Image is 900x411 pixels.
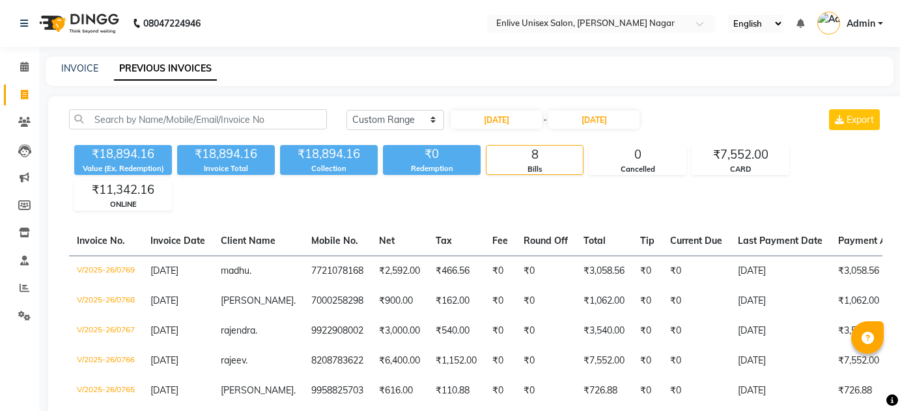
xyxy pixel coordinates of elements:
[589,146,686,164] div: 0
[576,376,632,406] td: ₹726.88
[428,286,485,316] td: ₹162.00
[847,17,875,31] span: Admin
[730,286,830,316] td: [DATE]
[428,376,485,406] td: ₹110.88
[730,256,830,286] td: [DATE]
[516,376,576,406] td: ₹0
[485,376,516,406] td: ₹0
[177,163,275,174] div: Invoice Total
[221,235,275,246] span: Client Name
[150,235,205,246] span: Invoice Date
[576,346,632,376] td: ₹7,552.00
[114,57,217,81] a: PREVIOUS INVOICES
[303,376,371,406] td: 9958825703
[255,325,257,336] span: .
[662,316,730,346] td: ₹0
[69,316,143,346] td: V/2025-26/0767
[221,354,246,366] span: rajeev
[584,235,606,246] span: Total
[632,316,662,346] td: ₹0
[632,286,662,316] td: ₹0
[485,346,516,376] td: ₹0
[221,295,294,306] span: [PERSON_NAME]
[249,265,251,276] span: .
[69,376,143,406] td: V/2025-26/0765
[589,164,686,175] div: Cancelled
[221,384,294,396] span: [PERSON_NAME]
[74,163,172,174] div: Value (Ex. Redemption)
[280,163,378,174] div: Collection
[485,316,516,346] td: ₹0
[829,109,880,130] button: Export
[303,286,371,316] td: 7000258298
[428,346,485,376] td: ₹1,152.00
[436,235,452,246] span: Tax
[371,256,428,286] td: ₹2,592.00
[280,145,378,163] div: ₹18,894.16
[516,256,576,286] td: ₹0
[543,113,547,127] span: -
[524,235,568,246] span: Round Off
[303,316,371,346] td: 9922908002
[75,181,171,199] div: ₹11,342.16
[428,256,485,286] td: ₹466.56
[221,265,249,276] span: madhu
[692,164,789,175] div: CARD
[177,145,275,163] div: ₹18,894.16
[730,346,830,376] td: [DATE]
[738,235,823,246] span: Last Payment Date
[670,235,722,246] span: Current Due
[576,256,632,286] td: ₹3,058.56
[516,316,576,346] td: ₹0
[69,286,143,316] td: V/2025-26/0768
[428,316,485,346] td: ₹540.00
[221,325,255,336] span: rajendra
[692,146,789,164] div: ₹7,552.00
[662,256,730,286] td: ₹0
[379,235,395,246] span: Net
[33,5,122,42] img: logo
[383,163,481,174] div: Redemption
[246,354,247,366] span: .
[371,316,428,346] td: ₹3,000.00
[371,286,428,316] td: ₹900.00
[69,346,143,376] td: V/2025-26/0766
[143,5,201,42] b: 08047224946
[150,384,178,396] span: [DATE]
[640,235,654,246] span: Tip
[311,235,358,246] span: Mobile No.
[730,316,830,346] td: [DATE]
[294,384,296,396] span: .
[294,295,296,306] span: .
[662,286,730,316] td: ₹0
[371,346,428,376] td: ₹6,400.00
[662,346,730,376] td: ₹0
[516,346,576,376] td: ₹0
[632,376,662,406] td: ₹0
[61,62,98,74] a: INVOICE
[69,256,143,286] td: V/2025-26/0769
[303,256,371,286] td: 7721078168
[486,164,583,175] div: Bills
[730,376,830,406] td: [DATE]
[632,346,662,376] td: ₹0
[548,111,640,129] input: End Date
[576,286,632,316] td: ₹1,062.00
[75,199,171,210] div: ONLINE
[74,145,172,163] div: ₹18,894.16
[150,325,178,336] span: [DATE]
[847,114,874,126] span: Export
[845,359,887,398] iframe: chat widget
[492,235,508,246] span: Fee
[383,145,481,163] div: ₹0
[150,265,178,276] span: [DATE]
[69,109,327,129] input: Search by Name/Mobile/Email/Invoice No
[451,111,542,129] input: Start Date
[632,256,662,286] td: ₹0
[150,354,178,366] span: [DATE]
[576,316,632,346] td: ₹3,540.00
[486,146,583,164] div: 8
[817,12,840,34] img: Admin
[485,256,516,286] td: ₹0
[516,286,576,316] td: ₹0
